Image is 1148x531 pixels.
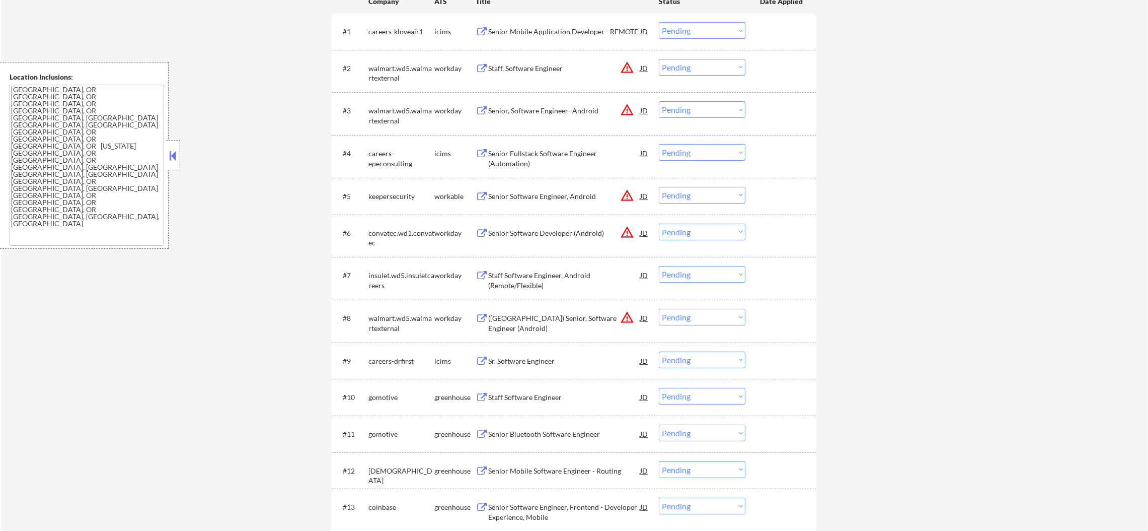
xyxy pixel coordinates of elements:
div: #3 [343,106,360,116]
div: Senior, Software Engineer- Android [488,106,640,116]
div: careers-drfirst [368,356,434,366]
div: icims [434,356,476,366]
div: Senior Software Engineer, Frontend - Developer Experience, Mobile [488,502,640,522]
div: JD [639,388,649,406]
button: warning_amber [620,225,634,239]
div: icims [434,27,476,37]
div: #1 [343,27,360,37]
div: [DEMOGRAPHIC_DATA] [368,466,434,486]
div: workday [434,63,476,74]
div: JD [639,144,649,162]
div: coinbase [368,502,434,512]
div: JD [639,22,649,40]
div: JD [639,266,649,284]
div: walmart.wd5.walmartexternal [368,106,434,125]
div: greenhouse [434,429,476,439]
div: keepersecurity [368,191,434,202]
div: JD [639,309,649,327]
div: Location Inclusions: [10,72,165,82]
div: insulet.wd5.insuletcareers [368,271,434,290]
div: workday [434,271,476,281]
button: warning_amber [620,60,634,75]
div: #6 [343,228,360,238]
div: Senior Fullstack Software Engineer (Automation) [488,149,640,168]
div: Senior Bluetooth Software Engineer [488,429,640,439]
div: workable [434,191,476,202]
div: #11 [343,429,360,439]
div: #8 [343,313,360,323]
div: convatec.wd1.convatec [368,228,434,248]
div: JD [639,59,649,77]
div: workday [434,228,476,238]
div: Staff, Software Engineer [488,63,640,74]
div: #12 [343,466,360,476]
div: #2 [343,63,360,74]
div: #7 [343,271,360,281]
div: careers-kloveair1 [368,27,434,37]
div: JD [639,425,649,443]
button: warning_amber [620,188,634,203]
div: walmart.wd5.walmartexternal [368,63,434,83]
div: JD [639,101,649,119]
div: Senior Mobile Software Engineer - Routing [488,466,640,476]
div: greenhouse [434,392,476,403]
div: Staff Software Engineer [488,392,640,403]
div: workday [434,106,476,116]
div: #10 [343,392,360,403]
button: warning_amber [620,310,634,324]
div: Senior Mobile Application Developer - REMOTE [488,27,640,37]
div: #9 [343,356,360,366]
div: #5 [343,191,360,202]
div: gomotive [368,429,434,439]
div: Staff Software Engineer, Android (Remote/Flexible) [488,271,640,290]
div: gomotive [368,392,434,403]
div: ([GEOGRAPHIC_DATA]) Senior, Software Engineer (Android) [488,313,640,333]
div: JD [639,498,649,516]
div: JD [639,461,649,480]
div: greenhouse [434,502,476,512]
div: Senior Software Developer (Android) [488,228,640,238]
div: JD [639,187,649,205]
div: #4 [343,149,360,159]
div: walmart.wd5.walmartexternal [368,313,434,333]
div: careers-epeconsulting [368,149,434,168]
div: Sr. Software Engineer [488,356,640,366]
div: icims [434,149,476,159]
div: workday [434,313,476,323]
button: warning_amber [620,103,634,117]
div: greenhouse [434,466,476,476]
div: JD [639,352,649,370]
div: Senior Software Engineer, Android [488,191,640,202]
div: #13 [343,502,360,512]
div: JD [639,224,649,242]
